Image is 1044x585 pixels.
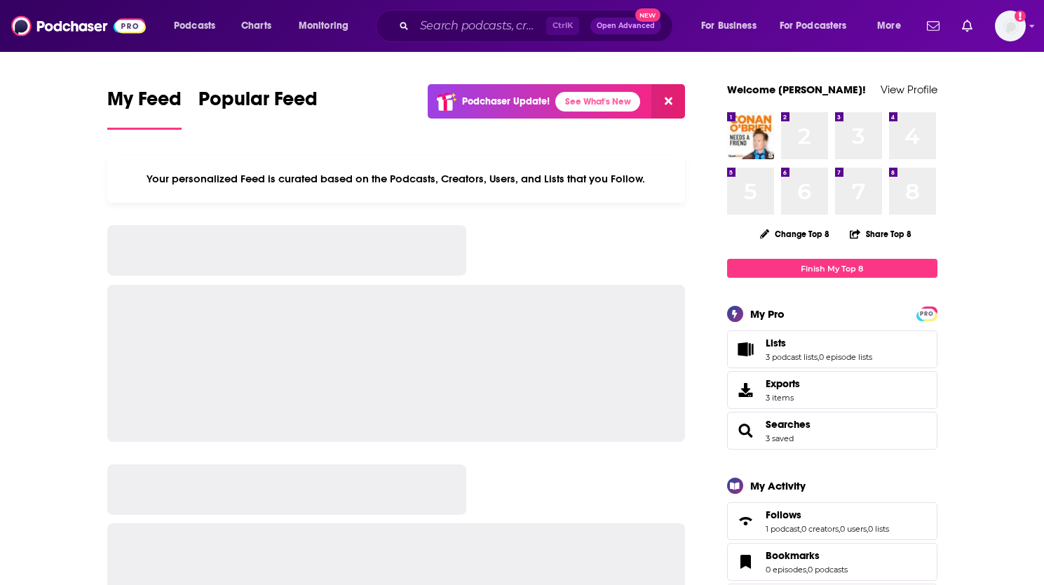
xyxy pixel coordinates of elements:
[766,418,811,431] a: Searches
[555,92,640,112] a: See What's New
[11,13,146,39] img: Podchaser - Follow, Share and Rate Podcasts
[462,95,550,107] p: Podchaser Update!
[164,15,233,37] button: open menu
[771,15,867,37] button: open menu
[241,16,271,36] span: Charts
[107,155,686,203] div: Your personalized Feed is curated based on the Podcasts, Creators, Users, and Lists that you Follow.
[198,87,318,130] a: Popular Feed
[766,509,801,521] span: Follows
[801,524,839,534] a: 0 creators
[800,524,801,534] span: ,
[839,524,840,534] span: ,
[766,509,889,521] a: Follows
[766,337,786,349] span: Lists
[766,377,800,390] span: Exports
[808,565,848,574] a: 0 podcasts
[727,259,937,278] a: Finish My Top 8
[750,479,806,492] div: My Activity
[691,15,774,37] button: open menu
[918,308,935,318] a: PRO
[198,87,318,119] span: Popular Feed
[766,549,820,562] span: Bookmarks
[868,524,889,534] a: 0 lists
[701,16,757,36] span: For Business
[732,511,760,531] a: Follows
[840,524,867,534] a: 0 users
[881,83,937,96] a: View Profile
[867,15,918,37] button: open menu
[107,87,182,130] a: My Feed
[546,17,579,35] span: Ctrl K
[918,309,935,319] span: PRO
[766,352,818,362] a: 3 podcast lists
[766,337,872,349] a: Lists
[921,14,945,38] a: Show notifications dropdown
[597,22,655,29] span: Open Advanced
[727,83,866,96] a: Welcome [PERSON_NAME]!
[174,16,215,36] span: Podcasts
[818,352,819,362] span: ,
[289,15,367,37] button: open menu
[877,16,901,36] span: More
[1015,11,1026,22] svg: Add a profile image
[766,549,848,562] a: Bookmarks
[232,15,280,37] a: Charts
[750,307,785,321] div: My Pro
[867,524,868,534] span: ,
[389,10,686,42] div: Search podcasts, credits, & more...
[766,393,800,403] span: 3 items
[590,18,661,34] button: Open AdvancedNew
[732,380,760,400] span: Exports
[727,371,937,409] a: Exports
[727,502,937,540] span: Follows
[732,339,760,359] a: Lists
[995,11,1026,41] button: Show profile menu
[414,15,546,37] input: Search podcasts, credits, & more...
[995,11,1026,41] img: User Profile
[727,112,774,159] img: Conan O’Brien Needs A Friend
[299,16,348,36] span: Monitoring
[956,14,978,38] a: Show notifications dropdown
[766,433,794,443] a: 3 saved
[727,543,937,581] span: Bookmarks
[635,8,660,22] span: New
[107,87,182,119] span: My Feed
[995,11,1026,41] span: Logged in as vjacobi
[849,220,912,248] button: Share Top 8
[806,565,808,574] span: ,
[727,412,937,450] span: Searches
[766,565,806,574] a: 0 episodes
[752,225,839,243] button: Change Top 8
[732,552,760,572] a: Bookmarks
[732,421,760,441] a: Searches
[727,330,937,368] span: Lists
[780,16,847,36] span: For Podcasters
[819,352,872,362] a: 0 episode lists
[766,524,800,534] a: 1 podcast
